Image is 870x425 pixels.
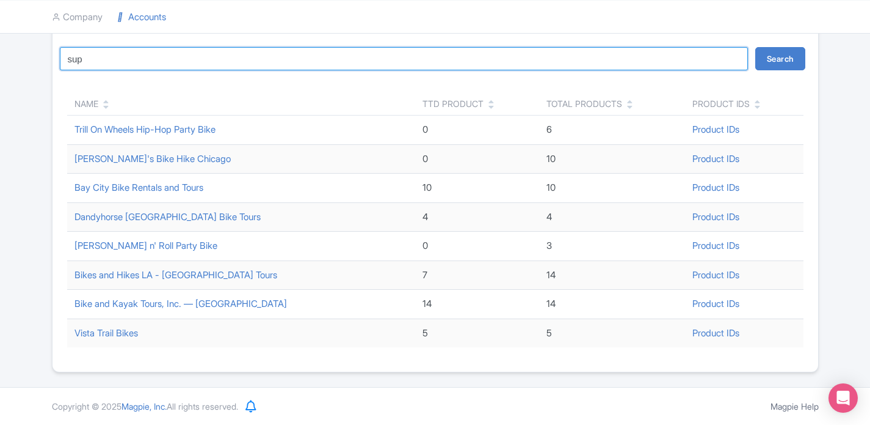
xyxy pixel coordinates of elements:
[692,211,739,223] a: Product IDs
[60,47,749,70] input: Search...
[539,319,685,347] td: 5
[692,298,739,309] a: Product IDs
[74,182,203,193] a: Bay City Bike Rentals and Tours
[121,401,167,412] span: Magpie, Inc.
[415,290,539,319] td: 14
[74,269,277,281] a: Bikes and Hikes LA - [GEOGRAPHIC_DATA] Tours
[415,144,539,174] td: 0
[74,153,231,164] a: [PERSON_NAME]'s Bike Hike Chicago
[415,202,539,232] td: 4
[415,319,539,347] td: 5
[546,97,622,110] div: Total Products
[539,261,685,290] td: 14
[539,202,685,232] td: 4
[828,383,858,413] div: Open Intercom Messenger
[539,116,685,145] td: 6
[539,144,685,174] td: 10
[415,232,539,261] td: 0
[422,97,484,110] div: TTD Product
[74,240,217,251] a: [PERSON_NAME] n' Roll Party Bike
[692,182,739,193] a: Product IDs
[692,153,739,164] a: Product IDs
[415,261,539,290] td: 7
[45,400,245,413] div: Copyright © 2025 All rights reserved.
[415,174,539,203] td: 10
[74,124,216,135] a: Trill On Wheels Hip-Hop Party Bike
[415,116,539,145] td: 0
[692,97,750,110] div: Product IDs
[539,232,685,261] td: 3
[755,47,805,70] button: Search
[692,124,739,135] a: Product IDs
[692,327,739,339] a: Product IDs
[74,327,138,339] a: Vista Trail Bikes
[770,401,819,412] a: Magpie Help
[692,269,739,281] a: Product IDs
[74,211,261,223] a: Dandyhorse [GEOGRAPHIC_DATA] Bike Tours
[692,240,739,251] a: Product IDs
[539,290,685,319] td: 14
[74,298,287,309] a: Bike and Kayak Tours, Inc. — [GEOGRAPHIC_DATA]
[539,174,685,203] td: 10
[74,97,98,110] div: Name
